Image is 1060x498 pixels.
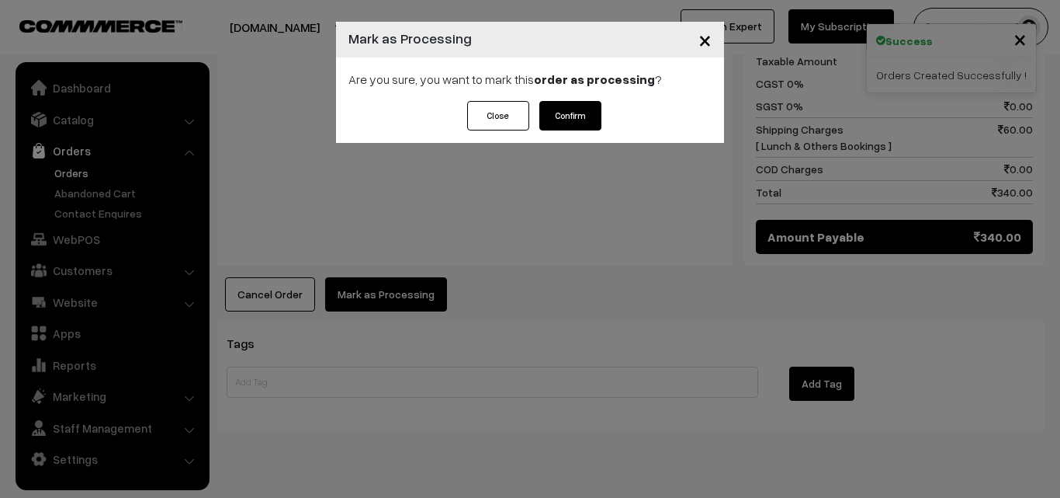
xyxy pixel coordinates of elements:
[467,101,529,131] button: Close
[348,28,472,49] h4: Mark as Processing
[686,16,724,64] button: Close
[534,71,655,87] strong: order as processing
[336,57,724,101] div: Are you sure, you want to mark this ?
[698,25,712,54] span: ×
[539,101,601,131] button: Confirm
